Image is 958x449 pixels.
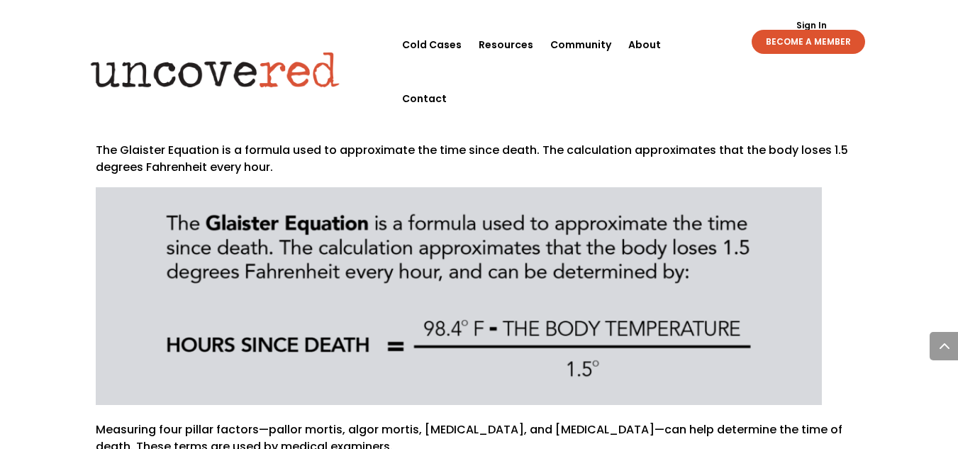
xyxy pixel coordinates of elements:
[402,72,447,126] a: Contact
[752,30,865,54] a: BECOME A MEMBER
[550,18,611,72] a: Community
[789,21,835,30] a: Sign In
[96,142,862,187] p: The Glaister Equation is a formula used to approximate the time since death. The calculation appr...
[79,42,352,97] img: Uncovered logo
[402,18,462,72] a: Cold Cases
[628,18,661,72] a: About
[479,18,533,72] a: Resources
